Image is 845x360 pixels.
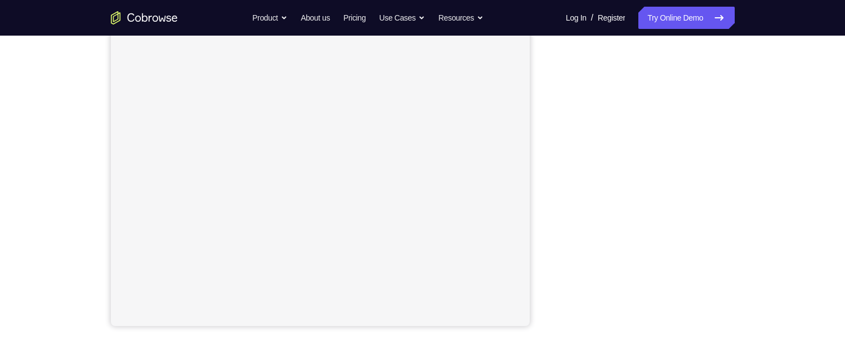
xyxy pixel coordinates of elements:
a: Log In [566,7,587,29]
a: Pricing [343,7,365,29]
a: Register [598,7,625,29]
a: About us [301,7,330,29]
button: Resources [438,7,483,29]
a: Try Online Demo [638,7,734,29]
a: Go to the home page [111,11,178,24]
button: Product [252,7,287,29]
button: Use Cases [379,7,425,29]
span: / [591,11,593,24]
